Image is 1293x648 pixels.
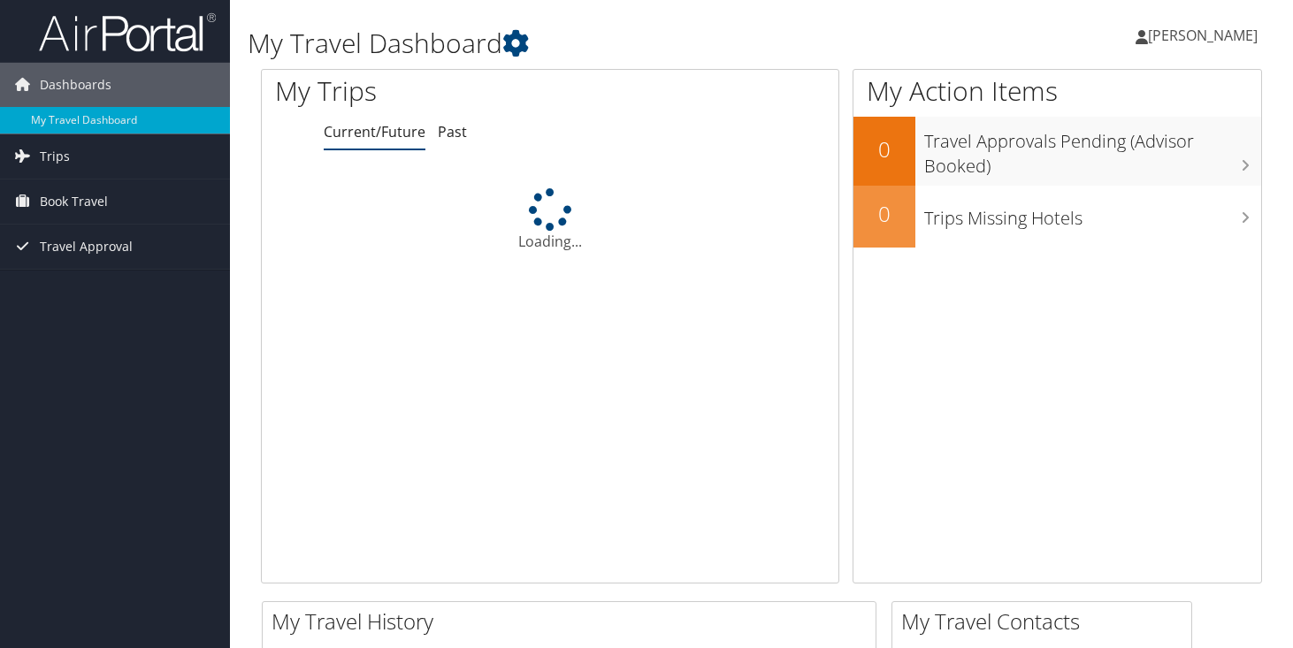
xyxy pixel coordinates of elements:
span: Trips [40,134,70,179]
h1: My Trips [275,72,585,110]
span: Travel Approval [40,225,133,269]
h2: My Travel History [272,606,876,637]
h3: Trips Missing Hotels [924,197,1261,231]
h2: 0 [853,134,915,164]
a: 0Travel Approvals Pending (Advisor Booked) [853,117,1261,185]
a: Current/Future [324,122,425,141]
h3: Travel Approvals Pending (Advisor Booked) [924,120,1261,179]
h1: My Action Items [853,72,1261,110]
div: Loading... [262,188,838,252]
span: [PERSON_NAME] [1148,26,1258,45]
h2: My Travel Contacts [901,606,1191,637]
h2: 0 [853,199,915,229]
a: [PERSON_NAME] [1136,9,1275,62]
span: Dashboards [40,63,111,107]
h1: My Travel Dashboard [248,25,933,62]
a: 0Trips Missing Hotels [853,186,1261,248]
img: airportal-logo.png [39,11,216,53]
a: Past [438,122,467,141]
span: Book Travel [40,179,108,224]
